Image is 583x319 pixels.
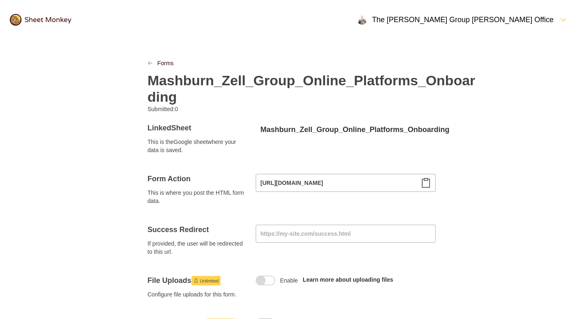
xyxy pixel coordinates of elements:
[261,125,450,134] a: Mashburn_Zell_Group_Online_Platforms_Onboarding
[421,178,431,188] svg: Clipboard
[352,10,573,30] button: Open Menu
[148,138,246,154] span: This is the Google sheet where your data is saved.
[558,15,568,25] svg: FormDown
[280,276,298,285] span: Enable
[357,15,554,25] div: The [PERSON_NAME] Group [PERSON_NAME] Office
[303,276,393,283] a: Learn more about uploading files
[148,105,285,113] p: Submitted: 0
[148,239,246,256] span: If provided, the user will be redirected to this url.
[148,61,153,66] svg: LinkPrevious
[200,276,219,286] span: Unlimited
[256,225,436,243] input: https://my-site.com/success.html
[10,14,71,26] img: logo@2x.png
[148,276,246,285] h4: File Uploads
[148,225,246,235] h4: Success Redirect
[148,189,246,205] span: This is where you post the HTML form data.
[148,72,482,105] h2: Mashburn_Zell_Group_Online_Platforms_Onboarding
[148,290,246,298] span: Configure file uploads for this form.
[158,59,174,67] a: Forms
[148,174,246,184] h4: Form Action
[194,278,198,283] svg: Launch
[148,123,246,133] h4: Linked Sheet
